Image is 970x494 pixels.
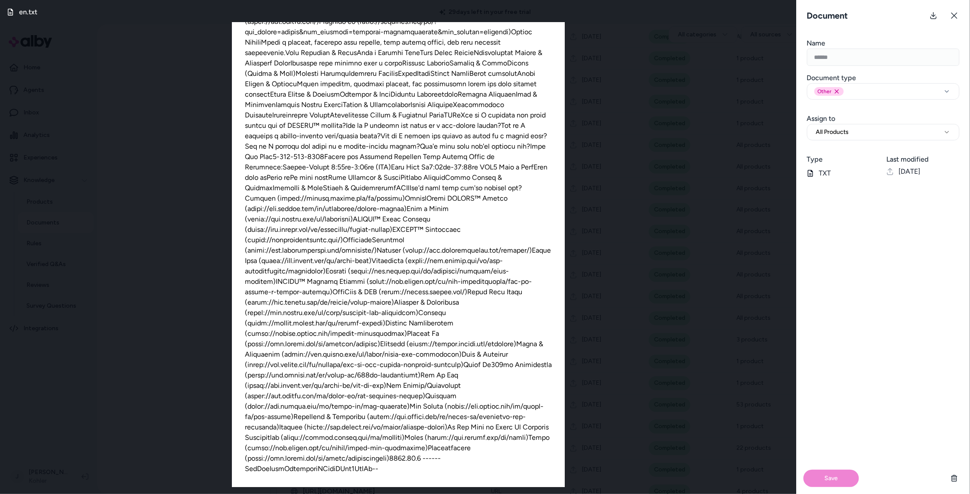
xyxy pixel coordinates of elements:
[807,154,880,165] h3: Type
[807,38,960,49] h3: Name
[814,87,844,96] div: Other
[816,128,849,136] span: All Products
[807,114,836,123] label: Assign to
[807,73,960,83] h3: Document type
[887,154,960,165] h3: Last modified
[833,88,840,95] button: Remove other option
[804,10,852,22] h3: Document
[899,166,921,177] span: [DATE]
[807,83,960,100] button: OtherRemove other option
[807,168,880,179] p: TXT
[19,7,37,17] h3: en.txt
